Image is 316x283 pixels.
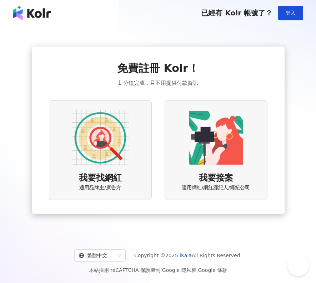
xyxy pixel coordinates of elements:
[187,109,245,166] img: KOL identity option
[196,267,198,273] span: |
[198,267,227,273] a: Google 條款
[72,109,129,166] img: AD identity option
[182,184,250,191] span: 適用網紅/網紅經紀人/經紀公司
[79,250,115,261] div: 繁體中文
[199,172,233,184] span: 我要接案
[162,267,196,273] a: Google 隱私權
[286,10,296,16] span: 登入
[79,184,121,191] span: 適用品牌主/廣告方
[79,172,122,184] span: 我要找網紅
[89,266,227,274] span: 本站採用 reCAPTCHA 保護機制
[287,254,309,276] iframe: Help Scout Beacon - Open
[134,251,242,260] span: Copyright © 2025 All Rights Reserved.
[278,6,303,20] button: 登入
[160,267,162,273] span: |
[13,6,51,20] img: logo
[201,9,272,17] span: 已經有 Kolr 帳號了？
[117,61,199,76] span: 免費註冊 Kolr！
[180,253,192,258] a: iKala
[118,79,198,87] span: 1 分鐘完成，且不用提供付款資訊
